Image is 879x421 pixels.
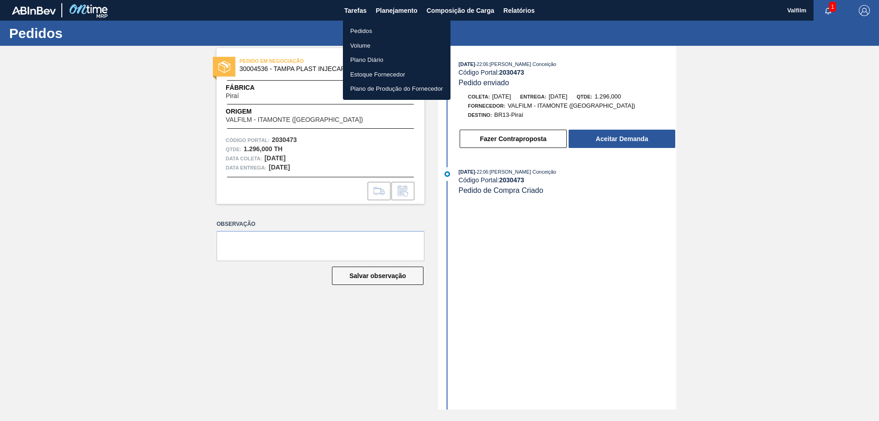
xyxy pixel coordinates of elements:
[343,53,450,67] a: Plano Diário
[343,82,450,96] a: Plano de Produção do Fornecedor
[343,38,450,53] a: Volume
[343,67,450,82] a: Estoque Fornecedor
[343,24,450,38] a: Pedidos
